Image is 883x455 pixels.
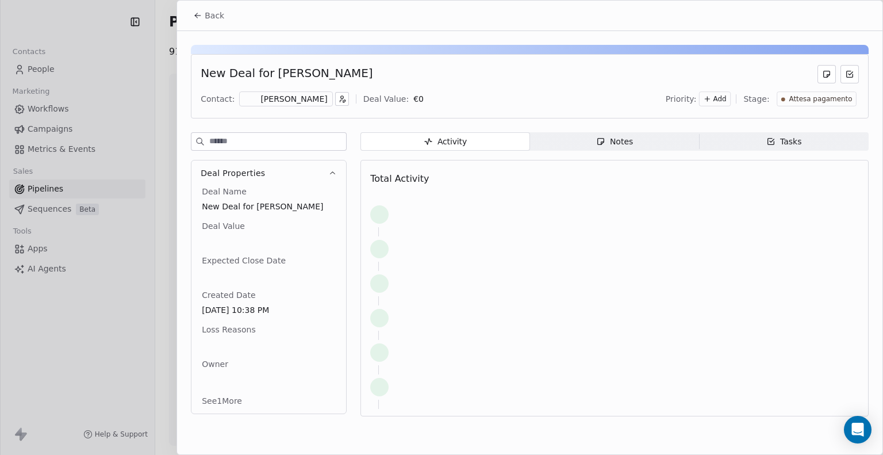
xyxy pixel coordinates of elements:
button: Back [186,5,231,26]
button: Deal Properties [191,160,346,186]
div: Tasks [766,136,802,148]
span: Total Activity [370,173,429,184]
span: Owner [199,358,231,370]
span: Attesa pagamento [789,94,852,104]
div: Open Intercom Messenger [844,416,872,443]
span: Deal Properties [201,167,265,179]
span: Loss Reasons [199,324,258,335]
button: See1More [195,391,249,411]
div: Deal Value: [363,93,409,105]
div: [PERSON_NAME] [260,93,327,105]
div: Contact: [201,93,235,105]
span: Expected Close Date [199,255,288,266]
span: Created Date [199,289,258,301]
span: [DATE] 10:38 PM [202,304,336,316]
span: New Deal for [PERSON_NAME] [202,201,336,212]
div: Deal Properties [191,186,346,414]
span: Add [713,94,727,104]
span: Stage: [743,93,769,105]
span: Priority: [666,93,697,105]
span: Deal Value [199,220,247,232]
span: Deal Name [199,186,249,197]
span: Back [205,10,224,21]
div: Notes [596,136,633,148]
div: New Deal for [PERSON_NAME] [201,65,373,83]
span: € 0 [413,94,424,104]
